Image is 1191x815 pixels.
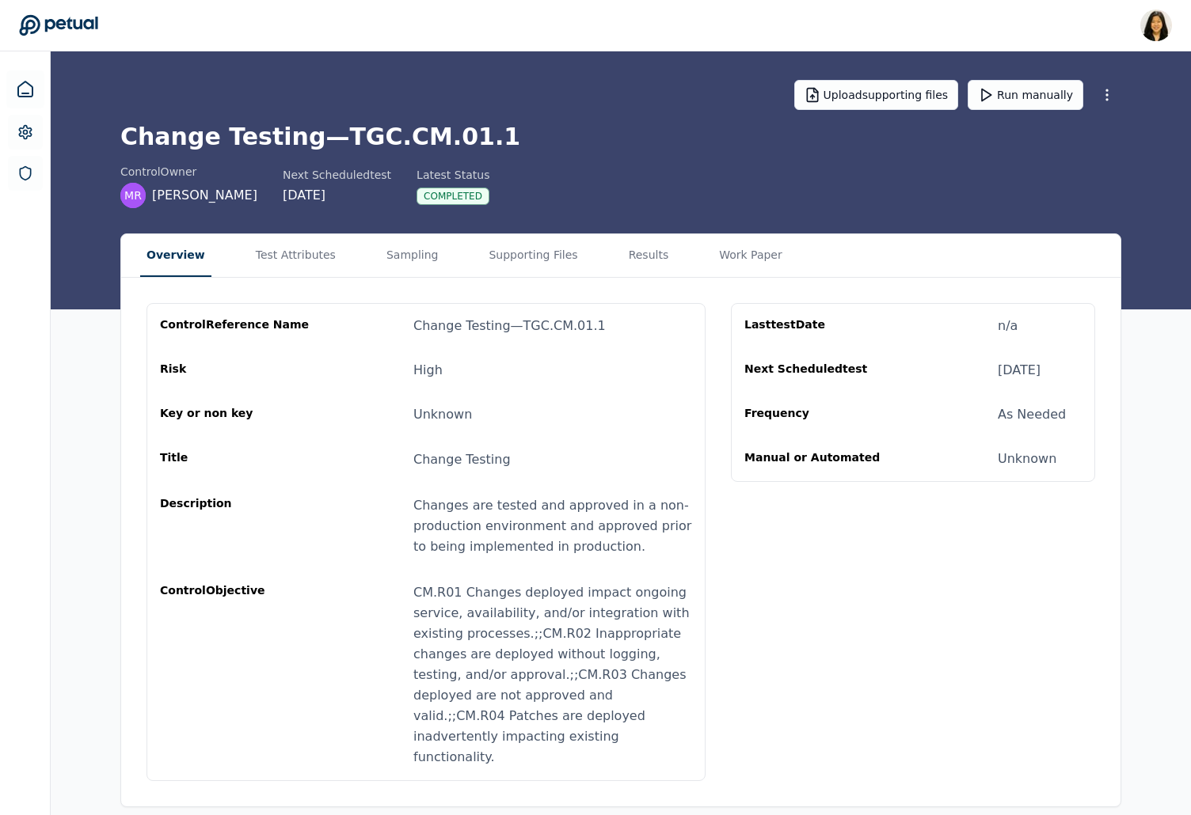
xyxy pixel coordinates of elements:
[6,70,44,108] a: Dashboard
[744,361,896,380] div: Next Scheduled test
[417,167,489,183] div: Latest Status
[380,234,445,277] button: Sampling
[140,234,211,277] button: Overview
[413,405,472,424] div: Unknown
[744,405,896,424] div: Frequency
[413,317,606,335] div: Change Testing — TGC.CM.01.1
[1140,9,1172,41] img: Renee Park
[413,361,443,380] div: High
[283,186,391,205] div: [DATE]
[998,361,1041,380] div: [DATE]
[417,188,489,205] div: Completed
[998,449,1056,468] div: Unknown
[998,317,1018,335] div: n/a
[120,164,257,180] div: control Owner
[249,234,342,277] button: Test Attributes
[160,405,312,424] div: Key or non key
[413,452,511,467] span: Change Testing
[413,582,692,768] div: CM.R01 Changes deployed impact ongoing service, availability, and/or integration with existing pr...
[744,449,896,468] div: Manual or Automated
[713,234,789,277] button: Work Paper
[160,361,312,380] div: Risk
[794,80,959,110] button: Uploadsupporting files
[124,188,142,203] span: MR
[19,14,98,36] a: Go to Dashboard
[283,167,391,183] div: Next Scheduled test
[160,449,312,470] div: Title
[622,234,675,277] button: Results
[482,234,584,277] button: Supporting Files
[998,405,1066,424] div: As Needed
[160,495,312,557] div: Description
[160,582,312,768] div: control Objective
[1093,81,1121,109] button: More Options
[152,186,257,205] span: [PERSON_NAME]
[968,80,1083,110] button: Run manually
[8,156,43,191] a: SOC 1 Reports
[744,317,896,335] div: Last test Date
[413,495,692,557] div: Changes are tested and approved in a non-production environment and approved prior to being imple...
[8,115,43,150] a: Settings
[120,123,1121,151] h1: Change Testing — TGC.CM.01.1
[160,317,312,335] div: control Reference Name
